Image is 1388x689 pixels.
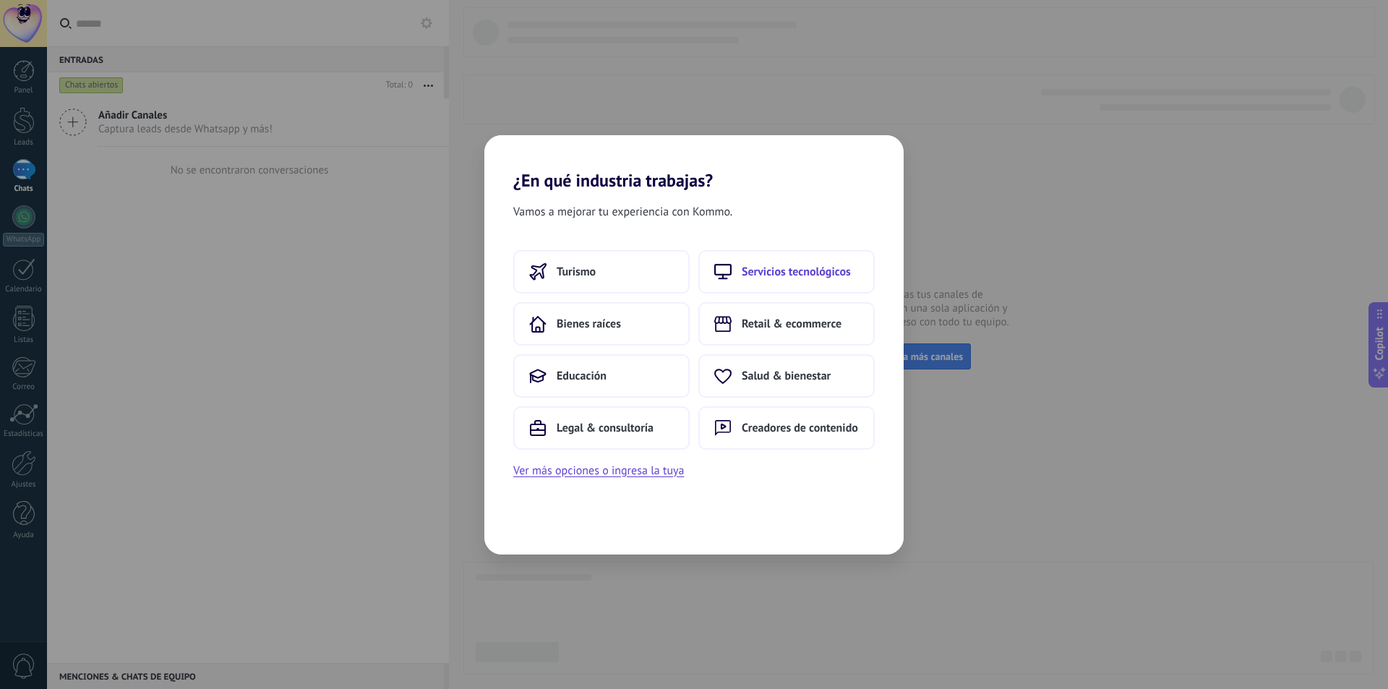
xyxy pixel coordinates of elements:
[742,421,858,435] span: Creadores de contenido
[557,265,596,279] span: Turismo
[557,317,621,331] span: Bienes raíces
[513,250,690,294] button: Turismo
[698,354,875,398] button: Salud & bienestar
[513,354,690,398] button: Educación
[742,317,841,331] span: Retail & ecommerce
[698,406,875,450] button: Creadores de contenido
[557,369,607,383] span: Educación
[513,202,732,221] span: Vamos a mejorar tu experiencia con Kommo.
[484,135,904,191] h2: ¿En qué industria trabajas?
[742,265,851,279] span: Servicios tecnológicos
[698,302,875,346] button: Retail & ecommerce
[557,421,654,435] span: Legal & consultoría
[513,406,690,450] button: Legal & consultoría
[742,369,831,383] span: Salud & bienestar
[513,302,690,346] button: Bienes raíces
[513,461,684,480] button: Ver más opciones o ingresa la tuya
[698,250,875,294] button: Servicios tecnológicos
